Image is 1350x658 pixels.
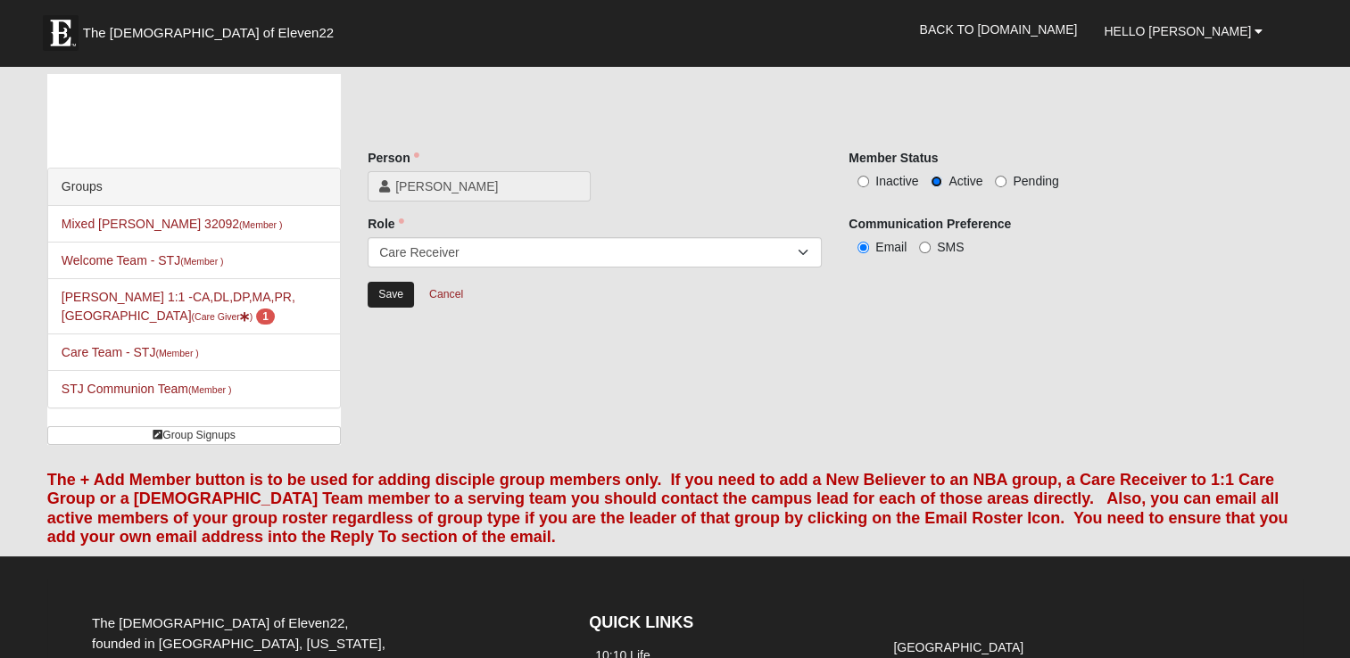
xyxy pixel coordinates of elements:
[62,382,232,396] a: STJ Communion Team(Member )
[48,169,340,206] div: Groups
[83,24,334,42] span: The [DEMOGRAPHIC_DATA] of Eleven22
[875,240,907,254] span: Email
[256,308,275,325] span: number of pending members
[47,471,1288,547] font: The + Add Member button is to be used for adding disciple group members only. If you need to add ...
[875,174,918,188] span: Inactive
[368,282,414,308] input: Alt+s
[418,281,475,308] a: Cancel
[43,15,79,51] img: Eleven22 logo
[395,177,579,195] span: [PERSON_NAME]
[849,149,938,167] label: Member Status
[906,7,1090,52] a: Back to [DOMAIN_NAME]
[62,345,199,359] a: Care Team - STJ(Member )
[155,348,198,358] small: (Member )
[368,149,418,167] label: Person
[1013,174,1058,188] span: Pending
[62,217,283,231] a: Mixed [PERSON_NAME] 32092(Member )
[34,6,391,51] a: The [DEMOGRAPHIC_DATA] of Eleven22
[919,242,931,253] input: SMS
[188,384,231,395] small: (Member )
[937,240,964,254] span: SMS
[995,176,1006,187] input: Pending
[948,174,982,188] span: Active
[1104,24,1251,38] span: Hello [PERSON_NAME]
[931,176,942,187] input: Active
[47,426,341,445] a: Group Signups
[239,219,282,230] small: (Member )
[62,253,224,267] a: Welcome Team - STJ(Member )
[1090,9,1276,53] a: Hello [PERSON_NAME]
[368,215,403,233] label: Role
[849,215,1011,233] label: Communication Preference
[180,256,223,267] small: (Member )
[857,176,869,187] input: Inactive
[192,311,253,322] small: (Care Giver )
[857,242,869,253] input: Email
[62,290,295,323] a: [PERSON_NAME] 1:1 -CA,DL,DP,MA,PR,[GEOGRAPHIC_DATA](Care Giver) 1
[589,613,860,633] h4: QUICK LINKS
